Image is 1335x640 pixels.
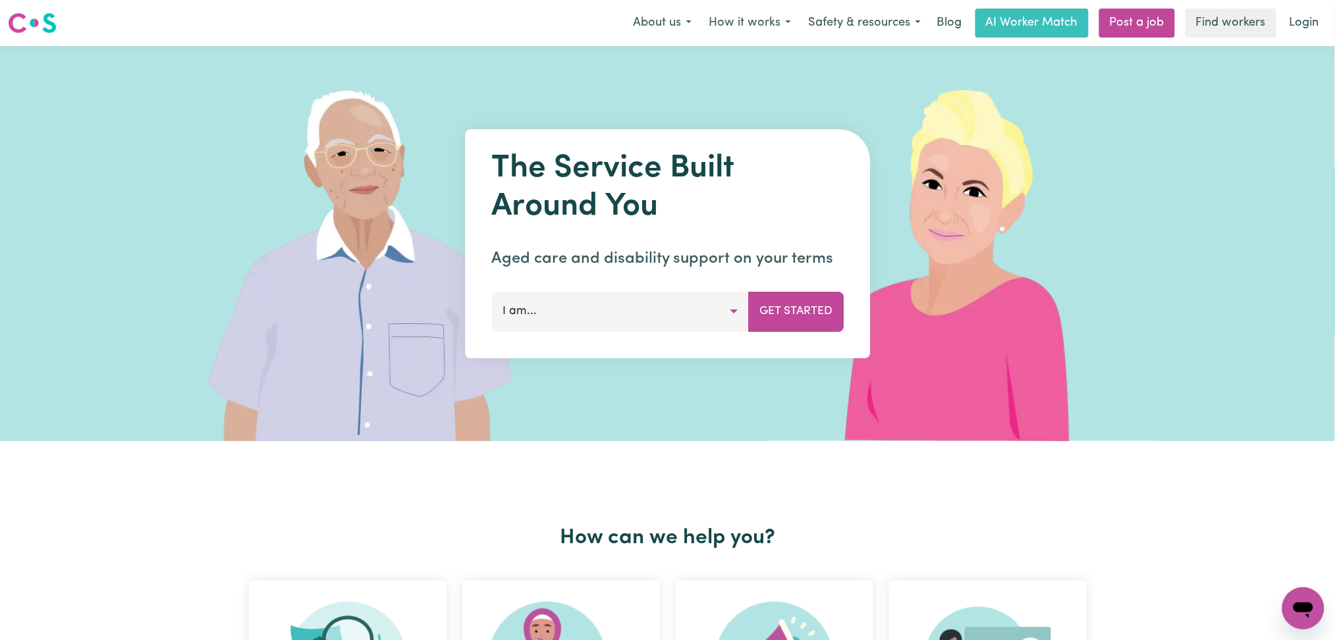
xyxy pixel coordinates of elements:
[624,9,700,37] button: About us
[1099,9,1175,38] a: Post a job
[748,292,844,331] button: Get Started
[8,11,57,35] img: Careseekers logo
[491,150,844,226] h1: The Service Built Around You
[1282,9,1327,38] a: Login
[1282,587,1324,629] iframe: Button to launch messaging window
[491,247,844,271] p: Aged care and disability support on your terms
[1185,9,1276,38] a: Find workers
[800,9,929,37] button: Safety & resources
[8,8,57,38] a: Careseekers logo
[700,9,800,37] button: How it works
[929,9,970,38] a: Blog
[491,292,749,331] button: I am...
[975,9,1089,38] a: AI Worker Match
[241,525,1095,550] h2: How can we help you?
